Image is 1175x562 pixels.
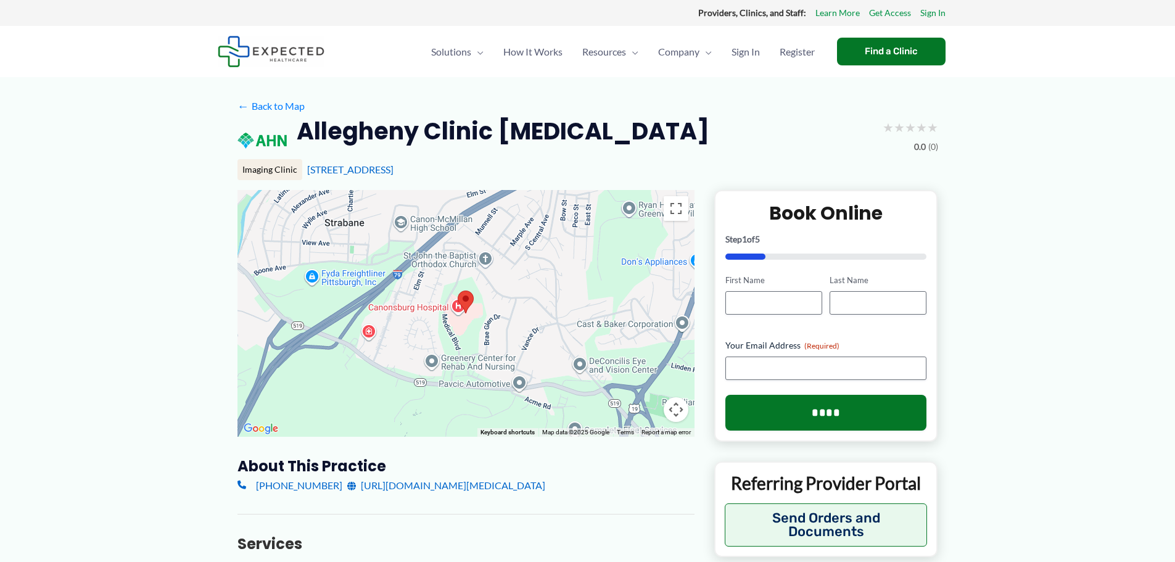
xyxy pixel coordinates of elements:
[780,30,815,73] span: Register
[617,429,634,436] a: Terms (opens in new tab)
[503,30,563,73] span: How It Works
[914,139,926,155] span: 0.0
[421,30,493,73] a: SolutionsMenu Toggle
[542,429,609,436] span: Map data ©2025 Google
[725,201,927,225] h2: Book Online
[664,196,688,221] button: Toggle fullscreen view
[722,30,770,73] a: Sign In
[732,30,760,73] span: Sign In
[237,100,249,112] span: ←
[237,159,302,180] div: Imaging Clinic
[916,116,927,139] span: ★
[725,503,928,547] button: Send Orders and Documents
[920,5,946,21] a: Sign In
[626,30,638,73] span: Menu Toggle
[218,36,324,67] img: Expected Healthcare Logo - side, dark font, small
[894,116,905,139] span: ★
[237,534,695,553] h3: Services
[742,234,747,244] span: 1
[241,421,281,437] a: Open this area in Google Maps (opens a new window)
[307,163,394,175] a: [STREET_ADDRESS]
[905,116,916,139] span: ★
[725,275,822,286] label: First Name
[648,30,722,73] a: CompanyMenu Toggle
[421,30,825,73] nav: Primary Site Navigation
[658,30,699,73] span: Company
[837,38,946,65] a: Find a Clinic
[237,457,695,476] h3: About this practice
[770,30,825,73] a: Register
[471,30,484,73] span: Menu Toggle
[641,429,691,436] a: Report a map error
[698,7,806,18] strong: Providers, Clinics, and Staff:
[755,234,760,244] span: 5
[725,235,927,244] p: Step of
[237,97,305,115] a: ←Back to Map
[883,116,894,139] span: ★
[241,421,281,437] img: Google
[664,397,688,422] button: Map camera controls
[431,30,471,73] span: Solutions
[582,30,626,73] span: Resources
[297,116,709,146] h2: Allegheny Clinic [MEDICAL_DATA]
[237,476,342,495] a: [PHONE_NUMBER]
[927,116,938,139] span: ★
[804,341,839,350] span: (Required)
[347,476,545,495] a: [URL][DOMAIN_NAME][MEDICAL_DATA]
[699,30,712,73] span: Menu Toggle
[725,339,927,352] label: Your Email Address
[830,275,926,286] label: Last Name
[725,472,928,494] p: Referring Provider Portal
[572,30,648,73] a: ResourcesMenu Toggle
[493,30,572,73] a: How It Works
[815,5,860,21] a: Learn More
[480,428,535,437] button: Keyboard shortcuts
[869,5,911,21] a: Get Access
[928,139,938,155] span: (0)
